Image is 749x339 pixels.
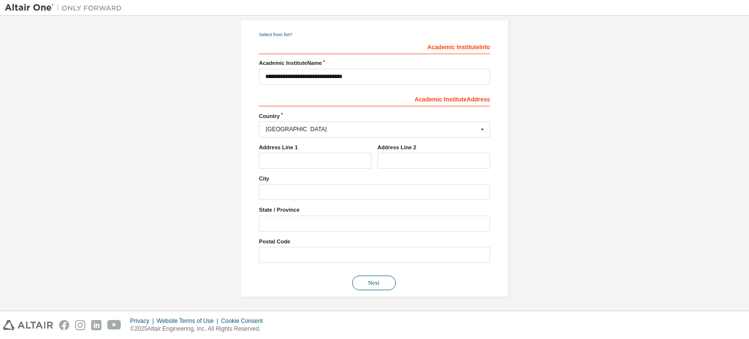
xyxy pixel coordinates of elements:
[259,143,372,151] label: Address Line 1
[352,276,396,290] button: Next
[259,238,490,245] label: Postal Code
[157,317,221,325] div: Website Terms of Use
[107,320,121,330] img: youtube.svg
[75,320,85,330] img: instagram.svg
[3,320,53,330] img: altair_logo.svg
[377,143,490,151] label: Address Line 2
[259,32,292,37] a: Select from list?
[259,112,490,120] label: Country
[59,320,69,330] img: facebook.svg
[130,317,157,325] div: Privacy
[266,126,478,132] div: [GEOGRAPHIC_DATA]
[130,325,269,333] p: © 2025 Altair Engineering, Inc. All Rights Reserved.
[91,320,101,330] img: linkedin.svg
[221,317,268,325] div: Cookie Consent
[259,175,490,182] label: City
[259,39,490,54] div: Academic Institute Info
[259,206,490,214] label: State / Province
[259,59,490,67] label: Academic Institute Name
[259,91,490,106] div: Academic Institute Address
[5,3,127,13] img: Altair One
